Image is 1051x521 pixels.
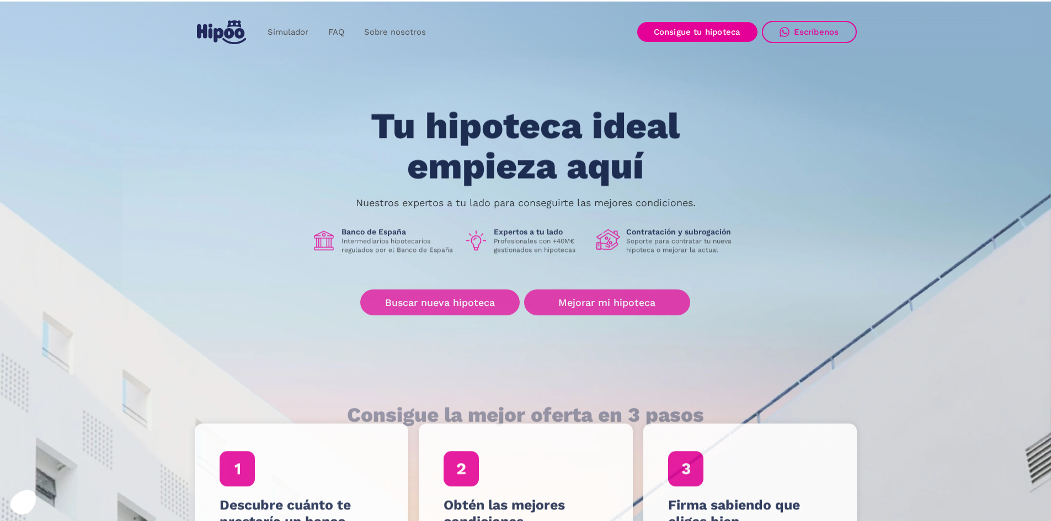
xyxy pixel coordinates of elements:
a: Sobre nosotros [354,22,436,43]
p: Intermediarios hipotecarios regulados por el Banco de España [342,237,455,255]
a: Consigue tu hipoteca [637,22,757,42]
h1: Tu hipoteca ideal empieza aquí [316,106,734,186]
p: Soporte para contratar tu nueva hipoteca o mejorar la actual [626,237,740,255]
h1: Banco de España [342,227,455,237]
a: Simulador [258,22,318,43]
a: FAQ [318,22,354,43]
h1: Expertos a tu lado [494,227,588,237]
div: Escríbenos [794,27,839,37]
a: Buscar nueva hipoteca [360,289,520,315]
a: Escríbenos [762,21,857,43]
h1: Consigue la mejor oferta en 3 pasos [347,404,704,426]
h1: Contratación y subrogación [626,227,740,237]
a: Mejorar mi hipoteca [524,289,690,315]
p: Nuestros expertos a tu lado para conseguirte las mejores condiciones. [356,198,696,207]
p: Profesionales con +40M€ gestionados en hipotecas [494,237,588,255]
a: home [195,16,249,49]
